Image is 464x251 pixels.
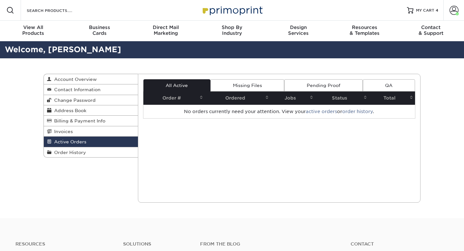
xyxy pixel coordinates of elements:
[265,24,332,36] div: Services
[44,84,138,95] a: Contact Information
[271,92,315,105] th: Jobs
[44,147,138,157] a: Order History
[332,24,398,36] div: & Templates
[332,21,398,41] a: Resources& Templates
[143,92,205,105] th: Order #
[52,129,73,134] span: Invoices
[52,98,96,103] span: Change Password
[44,116,138,126] a: Billing & Payment Info
[398,21,464,41] a: Contact& Support
[44,105,138,116] a: Address Book
[398,24,464,30] span: Contact
[66,21,133,41] a: BusinessCards
[44,95,138,105] a: Change Password
[332,24,398,30] span: Resources
[306,109,337,114] a: active orders
[44,126,138,137] a: Invoices
[52,150,86,155] span: Order History
[205,92,271,105] th: Ordered
[199,21,265,41] a: Shop ByIndustry
[199,24,265,36] div: Industry
[15,241,113,247] h4: Resources
[398,24,464,36] div: & Support
[265,24,332,30] span: Design
[200,3,264,17] img: Primoprint
[52,118,105,123] span: Billing & Payment Info
[200,241,333,247] h4: From the Blog
[351,241,449,247] a: Contact
[66,24,133,30] span: Business
[52,77,97,82] span: Account Overview
[123,241,190,247] h4: Solutions
[143,79,210,92] a: All Active
[265,21,332,41] a: DesignServices
[284,79,362,92] a: Pending Proof
[199,24,265,30] span: Shop By
[132,21,199,41] a: Direct MailMarketing
[132,24,199,30] span: Direct Mail
[52,108,86,113] span: Address Book
[44,137,138,147] a: Active Orders
[143,105,415,118] td: No orders currently need your attention. View your or .
[52,139,86,144] span: Active Orders
[132,24,199,36] div: Marketing
[315,92,369,105] th: Status
[44,74,138,84] a: Account Overview
[436,8,438,13] span: 4
[26,6,89,14] input: SEARCH PRODUCTS.....
[66,24,133,36] div: Cards
[363,79,415,92] a: QA
[342,109,373,114] a: order history
[210,79,284,92] a: Missing Files
[52,87,101,92] span: Contact Information
[369,92,415,105] th: Total
[416,8,434,13] span: MY CART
